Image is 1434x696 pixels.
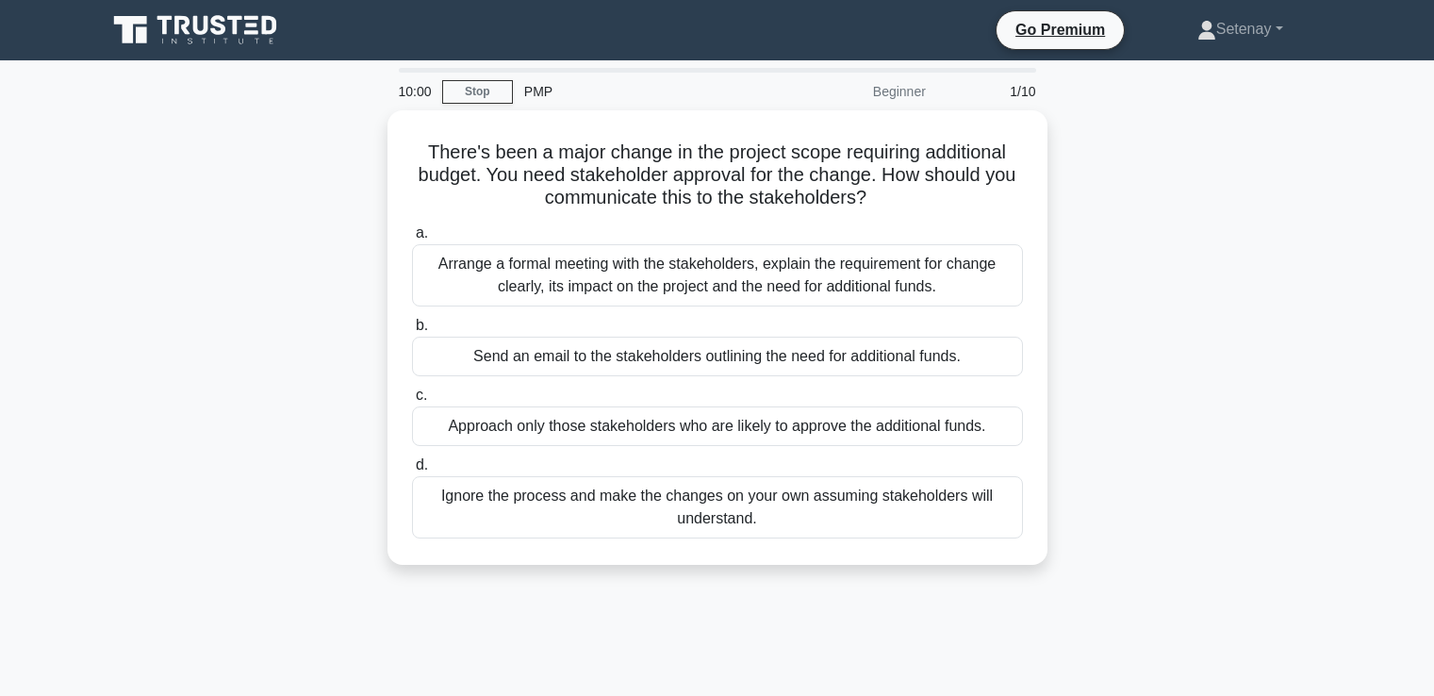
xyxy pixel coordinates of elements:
[1004,18,1116,41] a: Go Premium
[416,456,428,472] span: d.
[513,73,772,110] div: PMP
[442,80,513,104] a: Stop
[412,337,1023,376] div: Send an email to the stakeholders outlining the need for additional funds.
[412,244,1023,307] div: Arrange a formal meeting with the stakeholders, explain the requirement for change clearly, its i...
[412,476,1023,539] div: Ignore the process and make the changes on your own assuming stakeholders will understand.
[416,317,428,333] span: b.
[387,73,442,110] div: 10:00
[410,141,1025,210] h5: There's been a major change in the project scope requiring additional budget. You need stakeholde...
[772,73,937,110] div: Beginner
[412,406,1023,446] div: Approach only those stakeholders who are likely to approve the additional funds.
[416,387,427,403] span: c.
[416,224,428,240] span: a.
[937,73,1047,110] div: 1/10
[1152,10,1328,48] a: Setenay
